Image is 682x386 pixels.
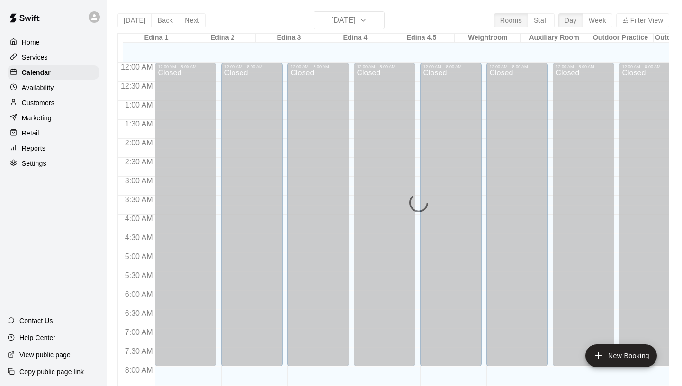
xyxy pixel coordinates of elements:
[123,309,155,317] span: 6:30 AM
[224,69,280,369] div: Closed
[8,65,99,80] a: Calendar
[8,156,99,171] a: Settings
[123,328,155,336] span: 7:00 AM
[158,64,214,69] div: 12:00 AM – 8:00 AM
[622,64,678,69] div: 12:00 AM – 8:00 AM
[290,69,346,369] div: Closed
[8,35,99,49] a: Home
[118,63,155,71] span: 12:00 AM
[22,113,52,123] p: Marketing
[489,64,545,69] div: 12:00 AM – 8:00 AM
[123,101,155,109] span: 1:00 AM
[357,64,413,69] div: 12:00 AM – 8:00 AM
[22,53,48,62] p: Services
[8,111,99,125] a: Marketing
[287,63,349,366] div: 12:00 AM – 8:00 AM: Closed
[123,34,189,43] div: Edina 1
[22,98,54,108] p: Customers
[123,158,155,166] span: 2:30 AM
[19,367,84,377] p: Copy public page link
[556,69,611,369] div: Closed
[22,68,51,77] p: Calendar
[123,139,155,147] span: 2:00 AM
[123,177,155,185] span: 3:00 AM
[22,159,46,168] p: Settings
[420,63,482,366] div: 12:00 AM – 8:00 AM: Closed
[123,366,155,374] span: 8:00 AM
[19,316,53,325] p: Contact Us
[123,252,155,260] span: 5:00 AM
[455,34,521,43] div: Weightroom
[354,63,415,366] div: 12:00 AM – 8:00 AM: Closed
[322,34,388,43] div: Edina 4
[158,69,214,369] div: Closed
[123,271,155,279] span: 5:30 AM
[123,233,155,242] span: 4:30 AM
[423,64,479,69] div: 12:00 AM – 8:00 AM
[553,63,614,366] div: 12:00 AM – 8:00 AM: Closed
[123,290,155,298] span: 6:00 AM
[224,64,280,69] div: 12:00 AM – 8:00 AM
[22,83,54,92] p: Availability
[123,120,155,128] span: 1:30 AM
[256,34,322,43] div: Edina 3
[8,141,99,155] a: Reports
[585,344,657,367] button: add
[8,126,99,140] a: Retail
[221,63,283,366] div: 12:00 AM – 8:00 AM: Closed
[8,50,99,64] a: Services
[22,144,45,153] p: Reports
[388,34,455,43] div: Edina 4.5
[155,63,216,366] div: 12:00 AM – 8:00 AM: Closed
[123,215,155,223] span: 4:00 AM
[587,34,654,43] div: Outdoor Practice
[556,64,611,69] div: 12:00 AM – 8:00 AM
[22,128,39,138] p: Retail
[521,34,587,43] div: Auxiliary Room
[8,81,99,95] a: Availability
[489,69,545,369] div: Closed
[486,63,548,366] div: 12:00 AM – 8:00 AM: Closed
[622,69,678,369] div: Closed
[619,63,681,366] div: 12:00 AM – 8:00 AM: Closed
[290,64,346,69] div: 12:00 AM – 8:00 AM
[123,196,155,204] span: 3:30 AM
[123,347,155,355] span: 7:30 AM
[118,82,155,90] span: 12:30 AM
[19,333,55,342] p: Help Center
[189,34,256,43] div: Edina 2
[8,96,99,110] a: Customers
[357,69,413,369] div: Closed
[22,37,40,47] p: Home
[19,350,71,359] p: View public page
[423,69,479,369] div: Closed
